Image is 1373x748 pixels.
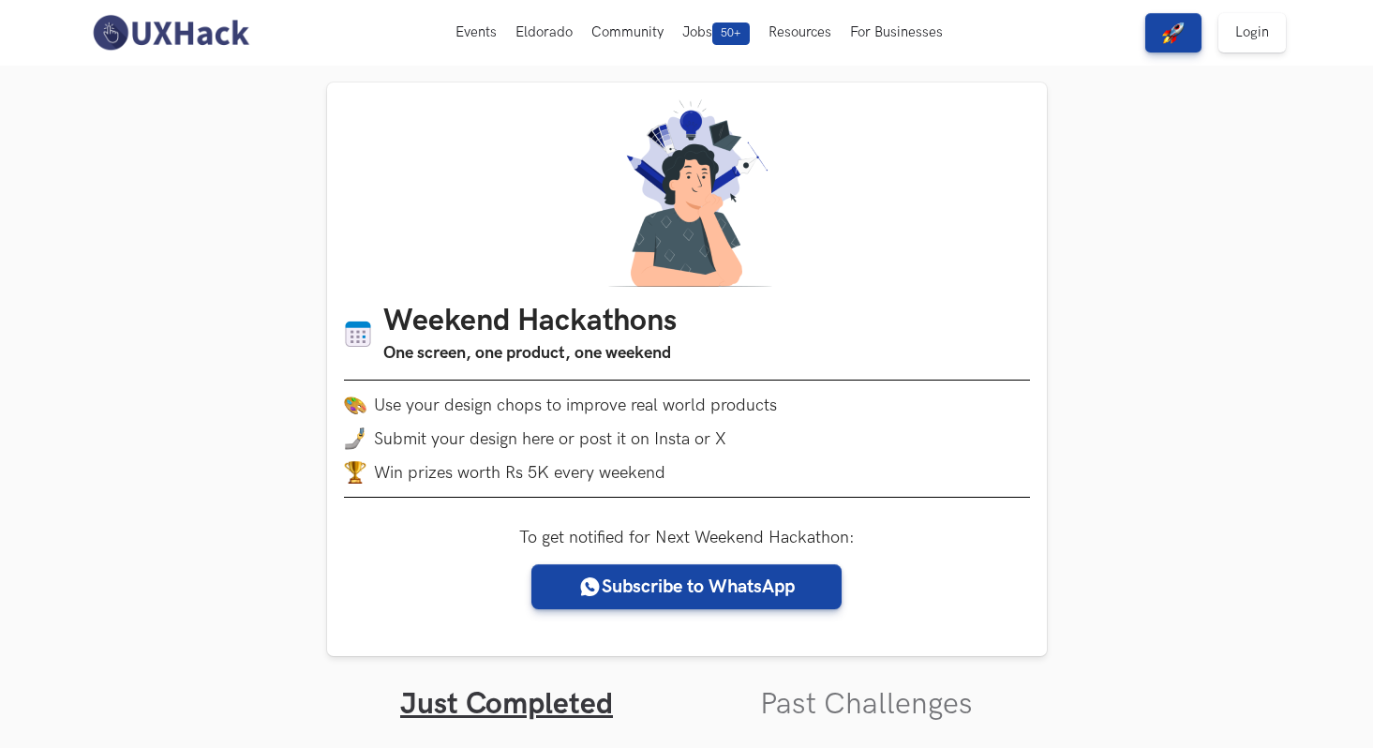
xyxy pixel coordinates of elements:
[597,99,777,287] img: A designer thinking
[519,528,855,547] label: To get notified for Next Weekend Hackathon:
[1162,22,1185,44] img: rocket
[87,13,254,52] img: UXHack-logo.png
[344,427,366,450] img: mobile-in-hand.png
[400,686,613,723] a: Just Completed
[383,304,677,340] h1: Weekend Hackathons
[344,320,372,349] img: Calendar icon
[344,394,366,416] img: palette.png
[344,461,366,484] img: trophy.png
[712,22,750,45] span: 50+
[531,564,842,609] a: Subscribe to WhatsApp
[344,461,1030,484] li: Win prizes worth Rs 5K every weekend
[760,686,973,723] a: Past Challenges
[1218,13,1286,52] a: Login
[374,429,726,449] span: Submit your design here or post it on Insta or X
[344,394,1030,416] li: Use your design chops to improve real world products
[383,340,677,367] h3: One screen, one product, one weekend
[327,656,1047,723] ul: Tabs Interface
